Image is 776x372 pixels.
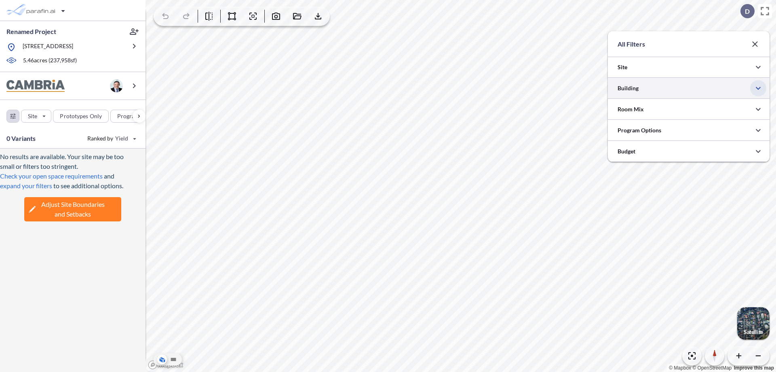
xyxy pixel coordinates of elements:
p: Budget [618,147,635,155]
p: Site [28,112,37,120]
p: [STREET_ADDRESS] [23,42,73,52]
button: Site [21,110,51,123]
button: Aerial View [157,355,167,364]
img: user logo [110,79,123,92]
button: Prototypes Only [53,110,109,123]
p: 5.46 acres ( 237,958 sf) [23,56,77,65]
a: OpenStreetMap [692,365,732,371]
p: Satellite [744,329,763,335]
p: 0 Variants [6,134,36,143]
button: Program [110,110,154,123]
a: Mapbox homepage [148,360,183,370]
p: Renamed Project [6,27,56,36]
p: Room Mix [618,105,644,113]
span: Yield [115,134,129,142]
a: Improve this map [734,365,774,371]
img: BrandImage [6,80,65,92]
span: Adjust Site Boundaries and Setbacks [41,200,105,219]
p: Program Options [618,126,661,134]
p: D [745,8,750,15]
p: Site [618,63,627,71]
button: Ranked by Yield [81,132,141,145]
p: Program [117,112,140,120]
p: Prototypes Only [60,112,102,120]
img: Switcher Image [737,307,770,340]
p: All Filters [618,39,645,49]
button: Adjust Site Boundariesand Setbacks [24,197,121,221]
button: Switcher ImageSatellite [737,307,770,340]
button: Site Plan [169,355,178,364]
a: Mapbox [669,365,691,371]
